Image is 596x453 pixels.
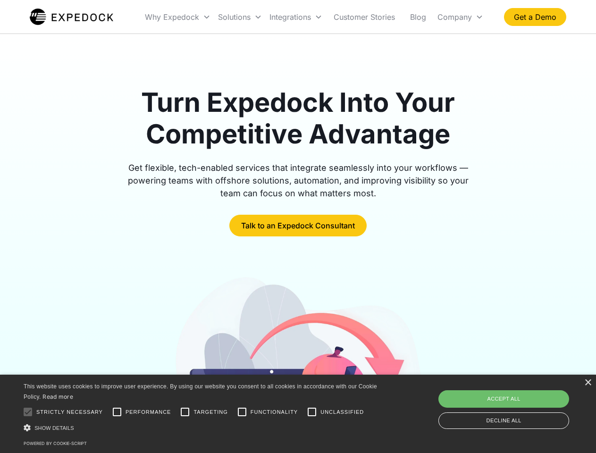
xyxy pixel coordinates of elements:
[326,1,403,33] a: Customer Stories
[320,408,364,416] span: Unclassified
[218,12,251,22] div: Solutions
[437,12,472,22] div: Company
[266,1,326,33] div: Integrations
[34,425,74,431] span: Show details
[193,408,227,416] span: Targeting
[269,12,311,22] div: Integrations
[30,8,113,26] img: Expedock Logo
[30,8,113,26] a: home
[229,215,367,236] a: Talk to an Expedock Consultant
[251,408,298,416] span: Functionality
[141,1,214,33] div: Why Expedock
[504,8,566,26] a: Get a Demo
[214,1,266,33] div: Solutions
[117,161,479,200] div: Get flexible, tech-enabled services that integrate seamlessly into your workflows — powering team...
[439,351,596,453] iframe: Chat Widget
[126,408,171,416] span: Performance
[403,1,434,33] a: Blog
[24,383,377,401] span: This website uses cookies to improve user experience. By using our website you consent to all coo...
[24,441,87,446] a: Powered by cookie-script
[42,393,73,400] a: Read more
[145,12,199,22] div: Why Expedock
[117,87,479,150] h1: Turn Expedock Into Your Competitive Advantage
[36,408,103,416] span: Strictly necessary
[24,423,380,433] div: Show details
[434,1,487,33] div: Company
